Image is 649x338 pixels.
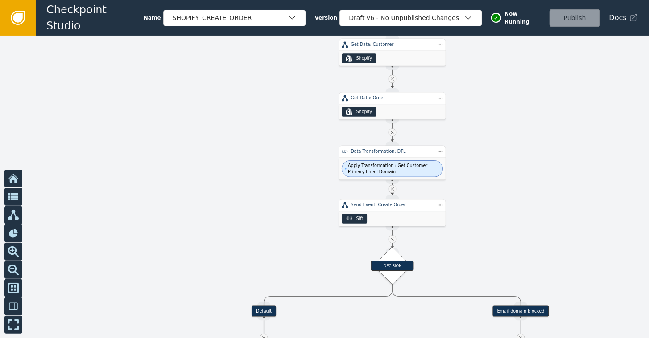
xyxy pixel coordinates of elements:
span: Docs [609,12,627,23]
span: Version [315,14,338,22]
div: Shopify [356,109,372,115]
div: Data Transformation: DTL [351,148,434,155]
span: Apply Transformation : Get Customer Primary Email Domain [348,163,439,175]
div: Default [252,306,276,317]
a: Docs [609,12,638,23]
div: Email domain blocked [493,306,549,317]
div: Draft v6 - No Unpublished Changes [349,13,464,23]
div: Sift [356,216,364,222]
span: Now Running [504,10,543,26]
button: Draft v6 - No Unpublished Changes [339,10,482,26]
span: Name [144,14,161,22]
div: Get Data: Order [351,95,434,101]
div: DECISION [371,261,414,271]
span: Checkpoint Studio [46,2,144,34]
div: Shopify [356,55,372,61]
div: Get Data: Customer [351,41,434,48]
div: Send Event: Create Order [351,202,434,208]
button: SHOPIFY_CREATE_ORDER [163,10,306,26]
div: SHOPIFY_CREATE_ORDER [173,13,288,23]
